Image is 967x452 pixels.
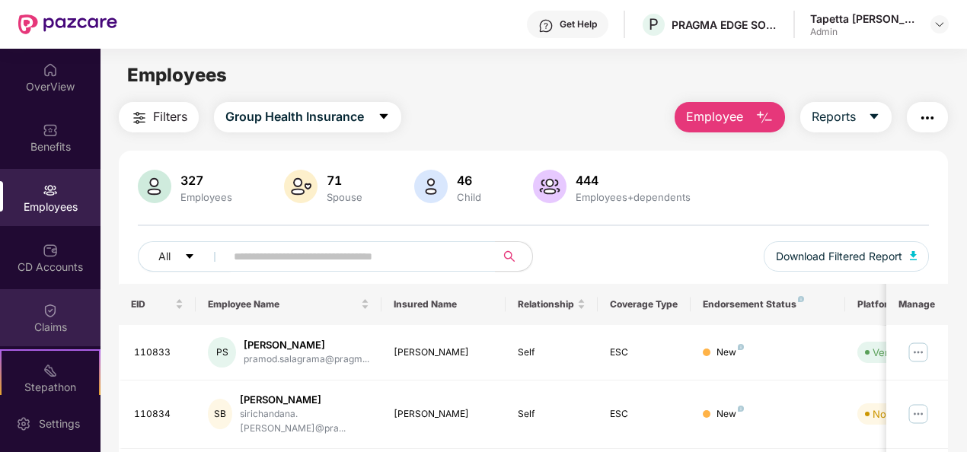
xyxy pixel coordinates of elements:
[208,298,358,310] span: Employee Name
[43,62,58,78] img: svg+xml;base64,PHN2ZyBpZD0iSG9tZSIgeG1sbnM9Imh0dHA6Ly93d3cudzMub3JnLzIwMDAvc3ZnIiB3aWR0aD0iMjAiIG...
[34,416,85,431] div: Settings
[177,173,235,188] div: 327
[240,407,369,436] div: sirichandana.[PERSON_NAME]@pra...
[184,251,195,263] span: caret-down
[43,123,58,138] img: svg+xml;base64,PHN2ZyBpZD0iQmVuZWZpdHMiIHhtbG5zPSJodHRwOi8vd3d3LnczLm9yZy8yMDAwL3N2ZyIgd2lkdGg9Ij...
[225,107,364,126] span: Group Health Insurance
[394,407,493,422] div: [PERSON_NAME]
[127,64,227,86] span: Employees
[134,345,184,360] div: 110833
[873,406,928,422] div: Not Verified
[381,284,506,325] th: Insured Name
[873,345,909,360] div: Verified
[810,11,917,26] div: Tapetta [PERSON_NAME] [PERSON_NAME]
[738,406,744,412] img: svg+xml;base64,PHN2ZyB4bWxucz0iaHR0cDovL3d3dy53My5vcmcvMjAwMC9zdmciIHdpZHRoPSI4IiBoZWlnaHQ9IjgiIH...
[738,344,744,350] img: svg+xml;base64,PHN2ZyB4bWxucz0iaHR0cDovL3d3dy53My5vcmcvMjAwMC9zdmciIHdpZHRoPSI4IiBoZWlnaHQ9IjgiIH...
[675,102,785,132] button: Employee
[244,338,369,352] div: [PERSON_NAME]
[18,14,117,34] img: New Pazcare Logo
[208,399,232,429] div: SB
[610,407,678,422] div: ESC
[153,107,187,126] span: Filters
[716,407,744,422] div: New
[598,284,691,325] th: Coverage Type
[518,345,586,360] div: Self
[918,109,937,127] img: svg+xml;base64,PHN2ZyB4bWxucz0iaHR0cDovL3d3dy53My5vcmcvMjAwMC9zdmciIHdpZHRoPSIyNCIgaGVpZ2h0PSIyNC...
[755,109,774,127] img: svg+xml;base64,PHN2ZyB4bWxucz0iaHR0cDovL3d3dy53My5vcmcvMjAwMC9zdmciIHhtbG5zOnhsaW5rPSJodHRwOi8vd3...
[910,251,918,260] img: svg+xml;base64,PHN2ZyB4bWxucz0iaHR0cDovL3d3dy53My5vcmcvMjAwMC9zdmciIHhtbG5zOnhsaW5rPSJodHRwOi8vd3...
[886,284,948,325] th: Manage
[610,345,678,360] div: ESC
[214,102,401,132] button: Group Health Insurancecaret-down
[43,363,58,378] img: svg+xml;base64,PHN2ZyB4bWxucz0iaHR0cDovL3d3dy53My5vcmcvMjAwMC9zdmciIHdpZHRoPSIyMSIgaGVpZ2h0PSIyMC...
[244,352,369,367] div: pramod.salagrama@pragm...
[378,110,390,124] span: caret-down
[686,107,743,126] span: Employee
[538,18,554,33] img: svg+xml;base64,PHN2ZyBpZD0iSGVscC0zMngzMiIgeG1sbnM9Imh0dHA6Ly93d3cudzMub3JnLzIwMDAvc3ZnIiB3aWR0aD...
[240,393,369,407] div: [PERSON_NAME]
[560,18,597,30] div: Get Help
[495,241,533,272] button: search
[495,250,525,263] span: search
[533,170,566,203] img: svg+xml;base64,PHN2ZyB4bWxucz0iaHR0cDovL3d3dy53My5vcmcvMjAwMC9zdmciIHhtbG5zOnhsaW5rPSJodHRwOi8vd3...
[703,298,833,310] div: Endorsement Status
[130,109,148,127] img: svg+xml;base64,PHN2ZyB4bWxucz0iaHR0cDovL3d3dy53My5vcmcvMjAwMC9zdmciIHdpZHRoPSIyNCIgaGVpZ2h0PSIyNC...
[43,183,58,198] img: svg+xml;base64,PHN2ZyBpZD0iRW1wbG95ZWVzIiB4bWxucz0iaHR0cDovL3d3dy53My5vcmcvMjAwMC9zdmciIHdpZHRoPS...
[798,296,804,302] img: svg+xml;base64,PHN2ZyB4bWxucz0iaHR0cDovL3d3dy53My5vcmcvMjAwMC9zdmciIHdpZHRoPSI4IiBoZWlnaHQ9IjgiIH...
[800,102,892,132] button: Reportscaret-down
[119,284,196,325] th: EID
[764,241,930,272] button: Download Filtered Report
[119,102,199,132] button: Filters
[324,191,365,203] div: Spouse
[454,191,484,203] div: Child
[16,416,31,431] img: svg+xml;base64,PHN2ZyBpZD0iU2V0dGluZy0yMHgyMCIgeG1sbnM9Imh0dHA6Ly93d3cudzMub3JnLzIwMDAvc3ZnIiB3aW...
[177,191,235,203] div: Employees
[506,284,598,325] th: Relationship
[134,407,184,422] div: 110834
[868,110,880,124] span: caret-down
[906,340,930,364] img: manageButton
[573,191,694,203] div: Employees+dependents
[208,337,236,368] div: PS
[284,170,318,203] img: svg+xml;base64,PHN2ZyB4bWxucz0iaHR0cDovL3d3dy53My5vcmcvMjAwMC9zdmciIHhtbG5zOnhsaW5rPSJodHRwOi8vd3...
[518,407,586,422] div: Self
[454,173,484,188] div: 46
[138,170,171,203] img: svg+xml;base64,PHN2ZyB4bWxucz0iaHR0cDovL3d3dy53My5vcmcvMjAwMC9zdmciIHhtbG5zOnhsaW5rPSJodHRwOi8vd3...
[812,107,856,126] span: Reports
[649,15,659,33] span: P
[414,170,448,203] img: svg+xml;base64,PHN2ZyB4bWxucz0iaHR0cDovL3d3dy53My5vcmcvMjAwMC9zdmciIHhtbG5zOnhsaW5rPSJodHRwOi8vd3...
[158,248,171,265] span: All
[573,173,694,188] div: 444
[857,298,941,310] div: Platform Status
[716,345,744,360] div: New
[196,284,381,325] th: Employee Name
[672,18,778,32] div: PRAGMA EDGE SOFTWARE SERVICES PRIVATE LIMITED
[776,248,902,265] span: Download Filtered Report
[138,241,231,272] button: Allcaret-down
[394,345,493,360] div: [PERSON_NAME]
[2,380,99,395] div: Stepathon
[43,303,58,318] img: svg+xml;base64,PHN2ZyBpZD0iQ2xhaW0iIHhtbG5zPSJodHRwOi8vd3d3LnczLm9yZy8yMDAwL3N2ZyIgd2lkdGg9IjIwIi...
[810,26,917,38] div: Admin
[933,18,946,30] img: svg+xml;base64,PHN2ZyBpZD0iRHJvcGRvd24tMzJ4MzIiIHhtbG5zPSJodHRwOi8vd3d3LnczLm9yZy8yMDAwL3N2ZyIgd2...
[906,402,930,426] img: manageButton
[43,243,58,258] img: svg+xml;base64,PHN2ZyBpZD0iQ0RfQWNjb3VudHMiIGRhdGEtbmFtZT0iQ0QgQWNjb3VudHMiIHhtbG5zPSJodHRwOi8vd3...
[324,173,365,188] div: 71
[131,298,173,310] span: EID
[518,298,575,310] span: Relationship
